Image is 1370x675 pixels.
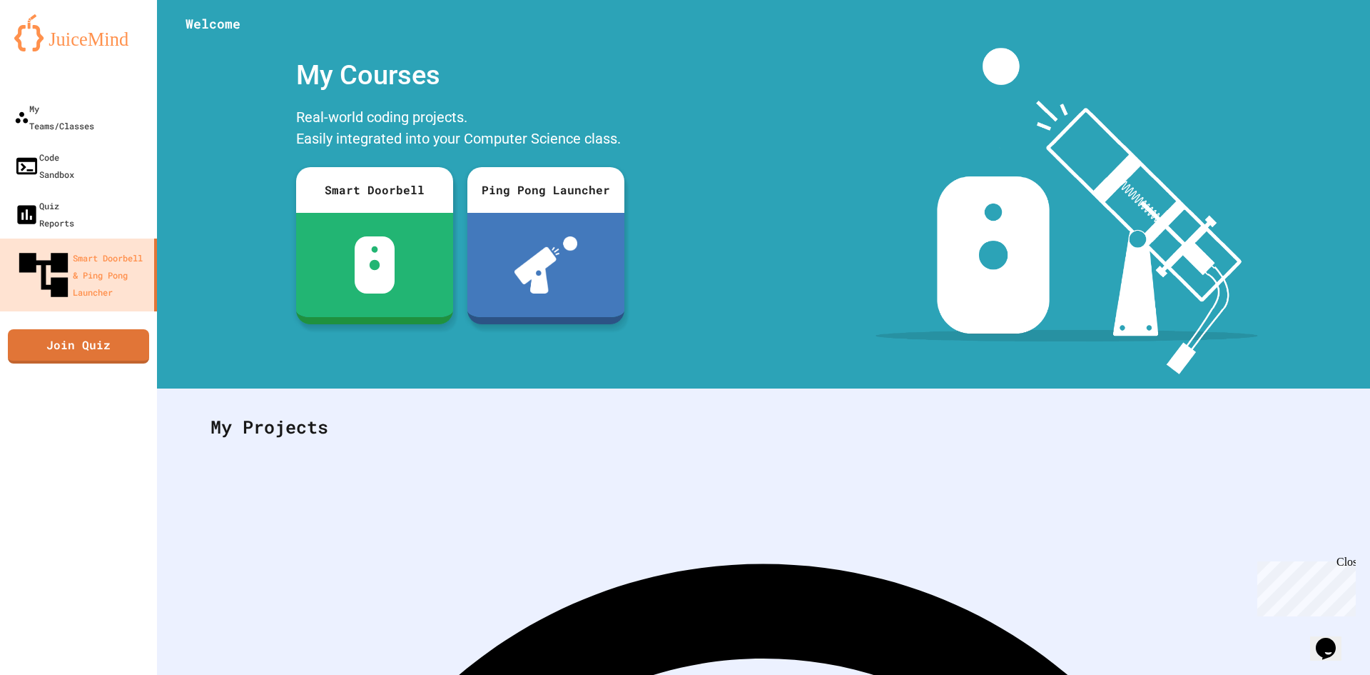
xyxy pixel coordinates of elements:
[355,236,395,294] img: sdb-white.svg
[1252,556,1356,616] iframe: chat widget
[514,236,578,294] img: ppl-with-ball.png
[14,14,143,51] img: logo-orange.svg
[196,399,1331,455] div: My Projects
[289,103,631,156] div: Real-world coding projects. Easily integrated into your Computer Science class.
[14,246,148,304] div: Smart Doorbell & Ping Pong Launcher
[14,149,74,183] div: Code Sandbox
[1310,618,1356,661] iframe: chat widget
[876,48,1258,374] img: banner-image-my-projects.png
[296,167,453,213] div: Smart Doorbell
[14,197,74,231] div: Quiz Reports
[8,329,149,364] a: Join Quiz
[467,167,624,213] div: Ping Pong Launcher
[14,100,94,134] div: My Teams/Classes
[289,48,631,103] div: My Courses
[6,6,98,91] div: Chat with us now!Close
